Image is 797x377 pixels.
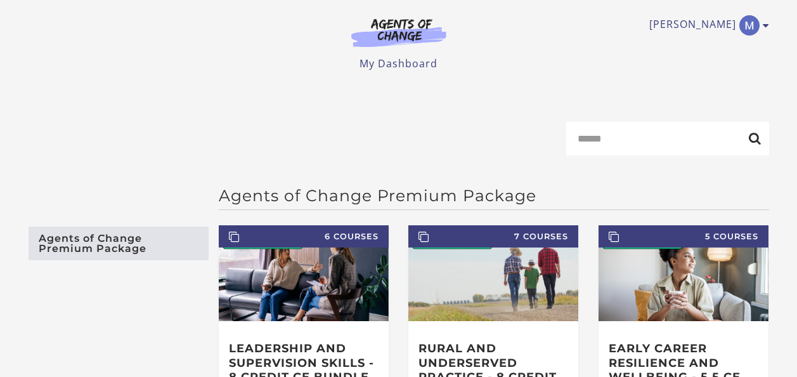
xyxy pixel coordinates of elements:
h2: Agents of Change Premium Package [219,186,769,205]
span: 5 Courses [599,225,768,248]
span: 6 Courses [219,225,389,248]
a: Agents of Change Premium Package [29,227,209,260]
img: Agents of Change Logo [338,18,460,47]
a: My Dashboard [360,56,437,70]
span: 7 Courses [408,225,578,248]
a: Toggle menu [649,15,763,36]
